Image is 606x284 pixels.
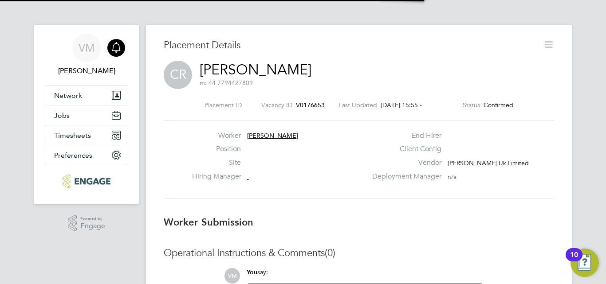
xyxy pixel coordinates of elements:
label: Last Updated [339,101,377,109]
h3: Operational Instructions & Comments [164,247,554,260]
div: say: [247,268,483,284]
span: [DATE] 15:55 - [381,101,422,109]
label: End Hirer [367,131,441,140]
a: Powered byEngage [68,215,106,232]
button: Network [45,86,128,105]
span: [PERSON_NAME] Uk Limited [448,159,529,167]
span: Preferences [54,151,92,160]
span: Jobs [54,111,70,120]
span: CR [164,61,192,89]
label: Status [463,101,480,109]
label: Deployment Manager [367,172,441,181]
button: Open Resource Center, 10 new notifications [571,249,599,277]
span: [PERSON_NAME] [247,132,298,140]
span: V0176653 [296,101,325,109]
span: VM [224,268,240,284]
span: Powered by [80,215,105,222]
a: [PERSON_NAME] [200,61,311,78]
h3: Placement Details [164,39,536,52]
button: Jobs [45,105,128,125]
span: You [247,268,257,276]
label: Placement ID [205,101,242,109]
label: Site [192,158,241,167]
span: Network [54,91,82,100]
span: n/a [448,173,456,181]
label: Client Config [367,144,441,154]
label: Vendor [367,158,441,167]
span: m: 44 7794427809 [200,79,253,87]
img: ncclondon-logo-retina.png [63,174,110,188]
label: Worker [192,131,241,140]
div: 10 [570,255,578,266]
nav: Main navigation [34,25,139,204]
a: Go to home page [45,174,128,188]
label: Hiring Manager [192,172,241,181]
button: Timesheets [45,125,128,145]
span: VM [79,42,95,54]
span: Timesheets [54,131,91,140]
span: Victoria Marinescu [45,66,128,76]
label: Vacancy ID [261,101,292,109]
b: Worker Submission [164,216,253,228]
span: Confirmed [484,101,513,109]
span: (0) [325,247,335,259]
span: Engage [80,222,105,230]
label: Position [192,144,241,154]
a: VM[PERSON_NAME] [45,34,128,76]
button: Preferences [45,145,128,165]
